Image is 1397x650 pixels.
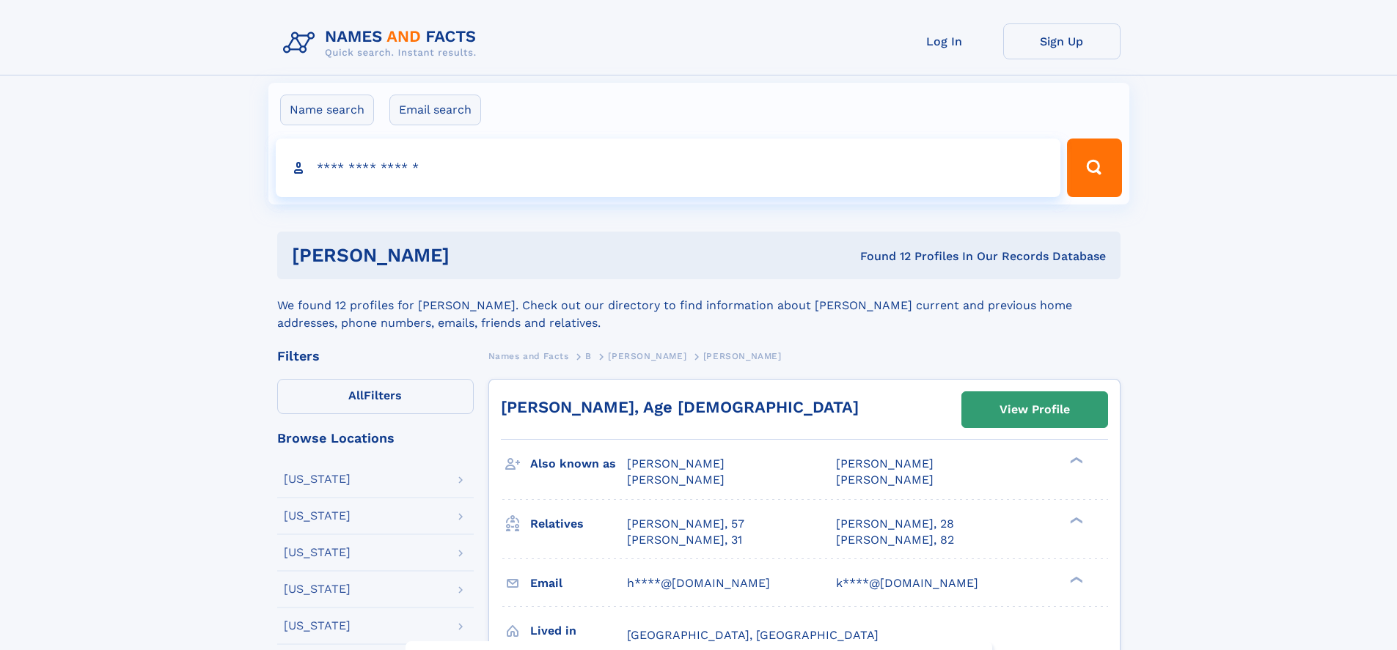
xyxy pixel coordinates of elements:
[277,350,474,363] div: Filters
[836,532,954,548] a: [PERSON_NAME], 82
[348,388,364,402] span: All
[277,279,1121,332] div: We found 12 profiles for [PERSON_NAME]. Check out our directory to find information about [PERSON...
[284,583,351,595] div: [US_STATE]
[389,95,481,125] label: Email search
[1000,393,1070,426] div: View Profile
[962,392,1107,427] a: View Profile
[284,620,351,632] div: [US_STATE]
[836,457,934,470] span: [PERSON_NAME]
[530,511,627,536] h3: Relatives
[292,246,655,265] h1: [PERSON_NAME]
[1067,139,1121,197] button: Search Button
[836,516,954,532] a: [PERSON_NAME], 28
[627,473,725,487] span: [PERSON_NAME]
[608,351,686,361] span: [PERSON_NAME]
[530,451,627,476] h3: Also known as
[530,571,627,596] h3: Email
[276,139,1061,197] input: search input
[1003,23,1121,59] a: Sign Up
[1066,456,1084,465] div: ❯
[836,473,934,487] span: [PERSON_NAME]
[627,532,742,548] a: [PERSON_NAME], 31
[655,248,1106,265] div: Found 12 Profiles In Our Records Database
[530,618,627,643] h3: Lived in
[627,457,725,470] span: [PERSON_NAME]
[1066,515,1084,525] div: ❯
[585,351,592,361] span: B
[703,351,782,361] span: [PERSON_NAME]
[501,398,859,416] a: [PERSON_NAME], Age [DEMOGRAPHIC_DATA]
[280,95,374,125] label: Name search
[585,347,592,365] a: B
[284,473,351,485] div: [US_STATE]
[627,516,744,532] a: [PERSON_NAME], 57
[1066,575,1084,584] div: ❯
[627,628,879,642] span: [GEOGRAPHIC_DATA], [GEOGRAPHIC_DATA]
[488,347,569,365] a: Names and Facts
[284,510,351,522] div: [US_STATE]
[277,23,488,63] img: Logo Names and Facts
[277,432,474,445] div: Browse Locations
[277,379,474,414] label: Filters
[886,23,1003,59] a: Log In
[284,547,351,558] div: [US_STATE]
[608,347,686,365] a: [PERSON_NAME]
